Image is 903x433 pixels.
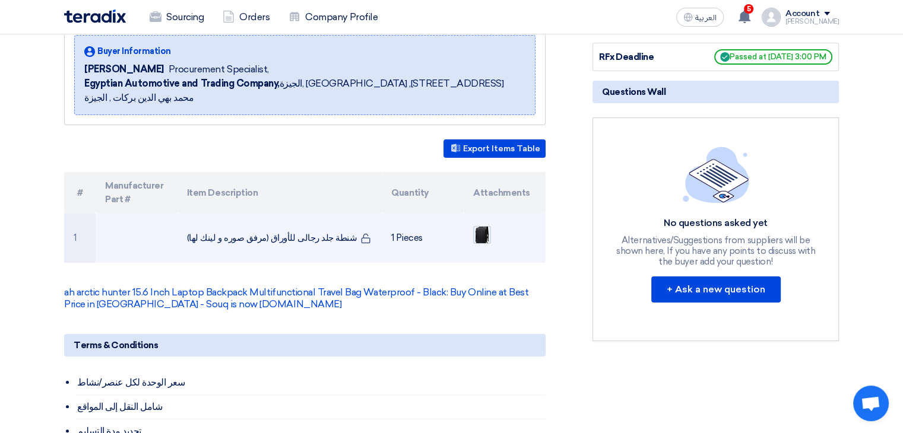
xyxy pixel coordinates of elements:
[853,386,889,421] a: Open chat
[785,9,819,19] div: Account
[84,78,280,89] b: Egyptian Automotive and Trading Company,
[74,339,158,352] span: Terms & Conditions
[64,213,96,263] td: 1
[762,8,781,27] img: profile_test.png
[64,172,96,213] th: #
[96,172,178,213] th: Manufacturer Part #
[178,213,382,263] td: شنطة جلد رجالى للأوراق (مرفق صوره و لينك لها)
[683,147,749,202] img: empty_state_list.svg
[64,9,126,23] img: Teradix logo
[169,62,269,77] span: Procurement Specialist,
[602,85,666,98] span: Questions Wall
[140,4,213,30] a: Sourcing
[382,213,464,263] td: 1 Pieces
[615,217,817,230] div: No questions asked yet
[97,45,171,58] span: Buyer Information
[76,395,546,419] li: شامل النقل إلى المواقع
[178,172,382,213] th: Item Description
[213,4,279,30] a: Orders
[382,172,464,213] th: Quantity
[84,62,164,77] span: [PERSON_NAME]
[676,8,724,27] button: العربية
[64,286,528,310] a: ah arctic hunter 15.6 Inch Laptop Backpack Multifunctional Travel Bag Waterproof - Black: Buy Onl...
[464,172,546,213] th: Attachments
[615,235,817,267] div: Alternatives/Suggestions from suppliers will be shown here, If you have any points to discuss wit...
[443,139,546,158] button: Export Items Table
[695,14,717,22] span: العربية
[84,77,525,105] span: الجيزة, [GEOGRAPHIC_DATA] ,[STREET_ADDRESS] محمد بهي الدين بركات , الجيزة
[279,4,387,30] a: Company Profile
[599,50,688,64] div: RFx Deadline
[785,18,839,25] div: [PERSON_NAME]
[76,371,546,395] li: سعر الوحدة لكل عنصر/نشاط
[651,276,781,303] button: + Ask a new question
[714,49,832,65] span: Passed at [DATE] 3:00 PM
[474,224,490,247] img: Case_1755177005306.png
[744,4,753,14] span: 5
